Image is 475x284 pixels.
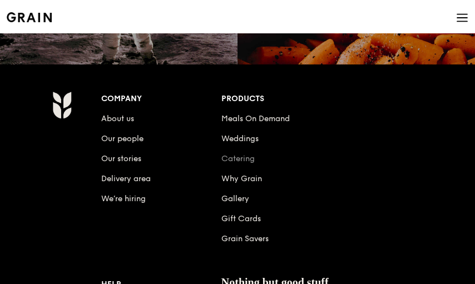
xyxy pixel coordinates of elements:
a: Why Grain [221,174,262,183]
a: Weddings [221,134,259,143]
img: Grain [7,12,52,22]
div: Company [101,91,221,107]
a: Gallery [221,194,249,203]
a: Catering [221,154,255,163]
div: Products [221,91,444,107]
a: About us [101,114,134,123]
a: Our stories [101,154,141,163]
a: Gift Cards [221,214,261,223]
a: Grain Savers [221,234,269,243]
a: Our people [101,134,144,143]
a: Delivery area [101,174,151,183]
a: Meals On Demand [221,114,290,123]
a: We’re hiring [101,194,146,203]
img: Grain [52,91,72,119]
